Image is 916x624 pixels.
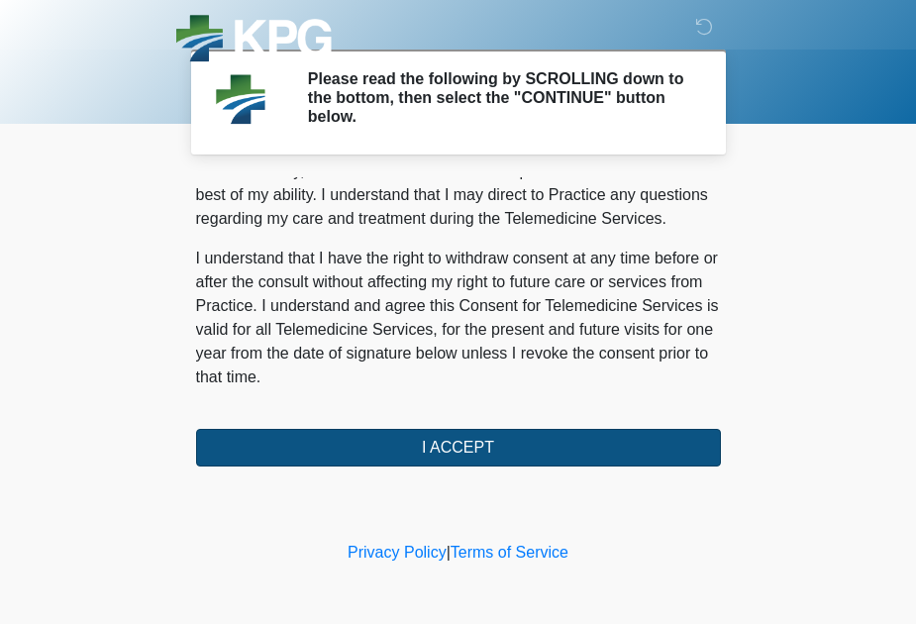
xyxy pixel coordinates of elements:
a: Privacy Policy [348,544,447,561]
img: Agent Avatar [211,69,270,129]
p: I acknowledge that it is my responsibility to provide information about my medical history, condi... [196,136,721,231]
h2: Please read the following by SCROLLING down to the bottom, then select the "CONTINUE" button below. [308,69,691,127]
button: I ACCEPT [196,429,721,467]
img: KPG Healthcare Logo [176,15,332,67]
a: Terms of Service [451,544,568,561]
a: | [447,544,451,561]
p: I understand that I have the right to withdraw consent at any time before or after the consult wi... [196,247,721,389]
